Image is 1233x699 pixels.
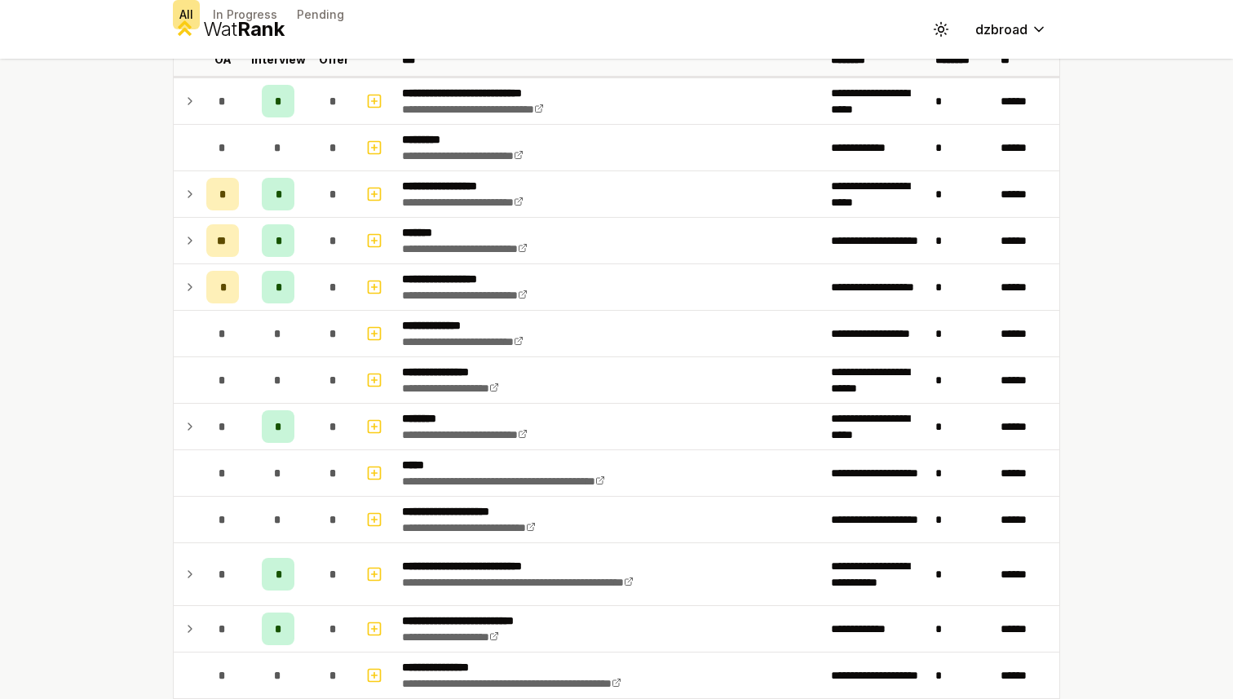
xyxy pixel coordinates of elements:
a: WatRank [173,16,285,42]
span: Rank [237,17,285,41]
div: Wat [203,16,285,42]
span: dzbroad [975,20,1027,39]
p: Offer [319,51,349,68]
p: Interview [251,51,306,68]
button: dzbroad [962,15,1060,44]
p: OA [214,51,232,68]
